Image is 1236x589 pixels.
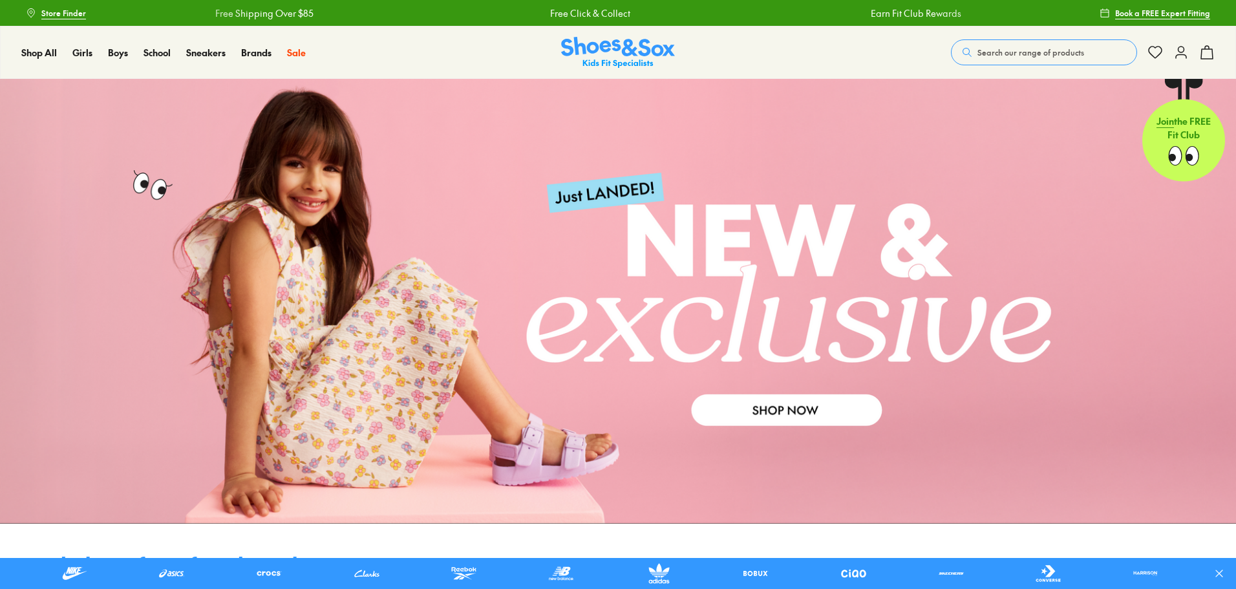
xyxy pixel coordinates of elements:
[72,46,92,59] a: Girls
[1142,104,1225,152] p: the FREE Fit Club
[1142,78,1225,182] a: Jointhe FREE Fit Club
[186,46,226,59] a: Sneakers
[21,46,57,59] a: Shop All
[41,7,86,19] span: Store Finder
[1115,7,1210,19] span: Book a FREE Expert Fitting
[26,1,86,25] a: Store Finder
[287,46,306,59] a: Sale
[213,6,311,20] a: Free Shipping Over $85
[951,39,1137,65] button: Search our range of products
[1156,114,1174,127] span: Join
[977,47,1084,58] span: Search our range of products
[561,37,675,69] a: Shoes & Sox
[241,46,272,59] a: Brands
[548,6,628,20] a: Free Click & Collect
[561,37,675,69] img: SNS_Logo_Responsive.svg
[1100,1,1210,25] a: Book a FREE Expert Fitting
[144,46,171,59] a: School
[868,6,959,20] a: Earn Fit Club Rewards
[108,46,128,59] a: Boys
